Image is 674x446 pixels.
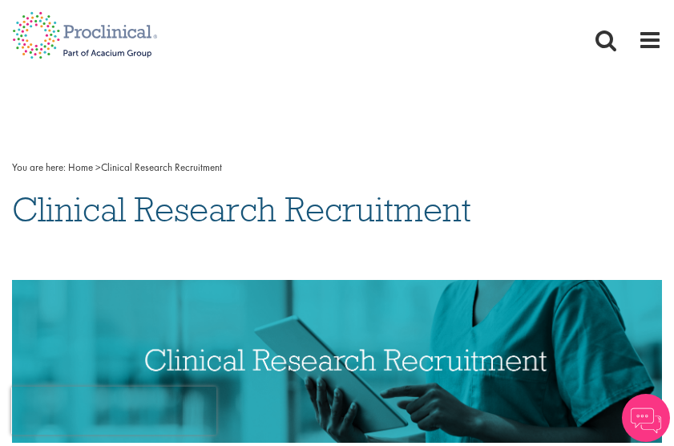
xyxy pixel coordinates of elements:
[12,160,66,174] span: You are here:
[68,160,93,174] a: breadcrumb link to Home
[68,160,222,174] span: Clinical Research Recruitment
[11,387,216,435] iframe: reCAPTCHA
[622,394,670,442] img: Chatbot
[12,280,662,443] img: Clinical Research Recruitment
[95,160,101,174] span: >
[12,188,471,231] span: Clinical Research Recruitment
